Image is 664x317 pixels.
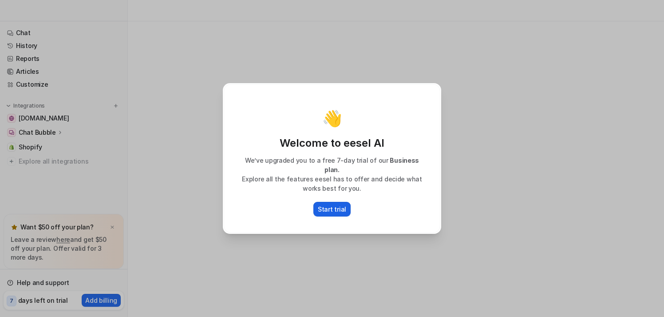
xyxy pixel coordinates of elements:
[233,156,431,174] p: We’ve upgraded you to a free 7-day trial of our
[233,174,431,193] p: Explore all the features eesel has to offer and decide what works best for you.
[313,202,351,217] button: Start trial
[322,109,342,127] p: 👋
[233,136,431,150] p: Welcome to eesel AI
[318,205,346,214] p: Start trial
